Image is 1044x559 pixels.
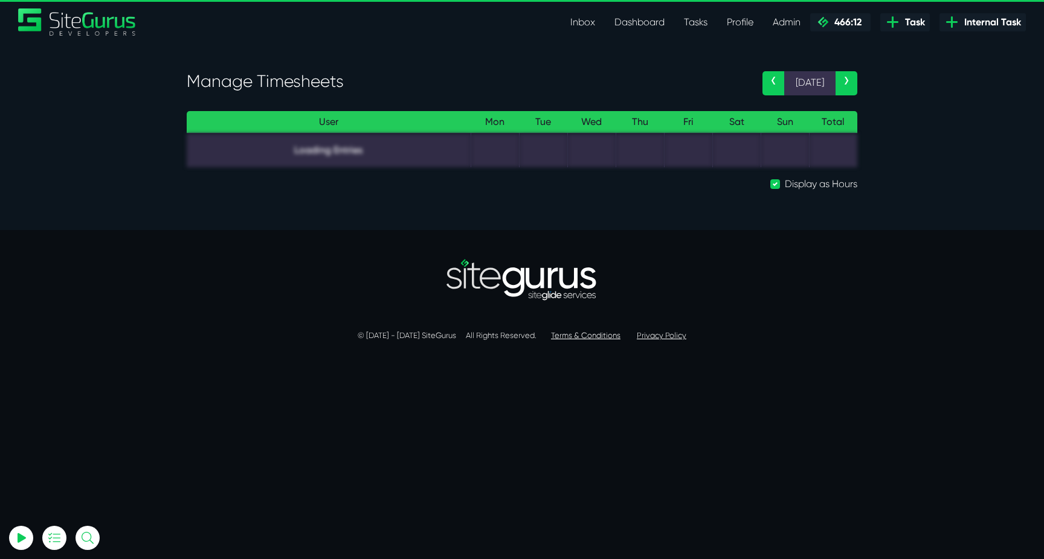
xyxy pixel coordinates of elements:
[836,71,857,95] a: ›
[810,13,871,31] a: 466:12
[959,15,1021,30] span: Internal Task
[187,330,857,342] p: © [DATE] - [DATE] SiteGurus All Rights Reserved.
[664,111,712,133] th: Fri
[637,331,686,340] a: Privacy Policy
[616,111,664,133] th: Thu
[18,8,137,36] a: SiteGurus
[471,111,519,133] th: Mon
[674,10,717,34] a: Tasks
[561,10,605,34] a: Inbox
[809,111,857,133] th: Total
[785,177,857,191] label: Display as Hours
[939,13,1026,31] a: Internal Task
[880,13,930,31] a: Task
[900,15,925,30] span: Task
[830,16,862,28] span: 466:12
[761,111,809,133] th: Sun
[762,71,784,95] a: ‹
[717,10,763,34] a: Profile
[187,111,471,133] th: User
[551,331,620,340] a: Terms & Conditions
[763,10,810,34] a: Admin
[712,111,761,133] th: Sat
[784,71,836,95] span: [DATE]
[187,133,471,167] td: Loading Entries
[519,111,567,133] th: Tue
[18,8,137,36] img: Sitegurus Logo
[187,71,744,92] h3: Manage Timesheets
[567,111,616,133] th: Wed
[605,10,674,34] a: Dashboard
